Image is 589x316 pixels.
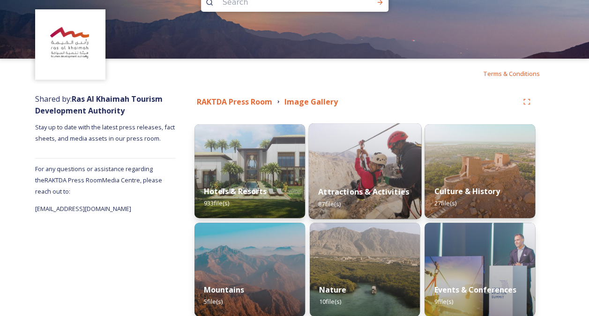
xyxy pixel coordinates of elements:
span: 10 file(s) [319,297,341,306]
strong: Ras Al Khaimah Tourism Development Authority [35,94,163,116]
span: Terms & Conditions [483,69,540,78]
span: 933 file(s) [204,199,229,207]
span: 5 file(s) [204,297,223,306]
strong: Events & Conferences [434,285,516,295]
span: Shared by: [35,94,163,116]
span: Stay up to date with the latest press releases, fact sheets, and media assets in our press room. [35,123,176,143]
span: 9 file(s) [434,297,453,306]
strong: Hotels & Resorts [204,186,267,196]
img: 6b2c4cc9-34ae-45d0-992d-9f5eeab804f7.jpg [308,123,421,219]
span: 27 file(s) [434,199,456,207]
strong: RAKTDA Press Room [197,97,272,107]
strong: Culture & History [434,186,500,196]
img: Logo_RAKTDA_RGB-01.png [37,11,104,79]
strong: Mountains [204,285,244,295]
a: Terms & Conditions [483,68,554,79]
img: 45dfe8e7-8c4f-48e3-b92b-9b2a14aeffa1.jpg [425,124,535,218]
strong: Nature [319,285,346,295]
strong: Attractions & Activities [318,187,409,197]
img: a622eb85-593b-49ea-86a1-be0a248398a8.jpg [194,124,305,218]
span: 87 file(s) [318,199,341,208]
strong: Image Gallery [284,97,338,107]
span: [EMAIL_ADDRESS][DOMAIN_NAME] [35,204,131,213]
span: For any questions or assistance regarding the RAKTDA Press Room Media Centre, please reach out to: [35,165,162,196]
